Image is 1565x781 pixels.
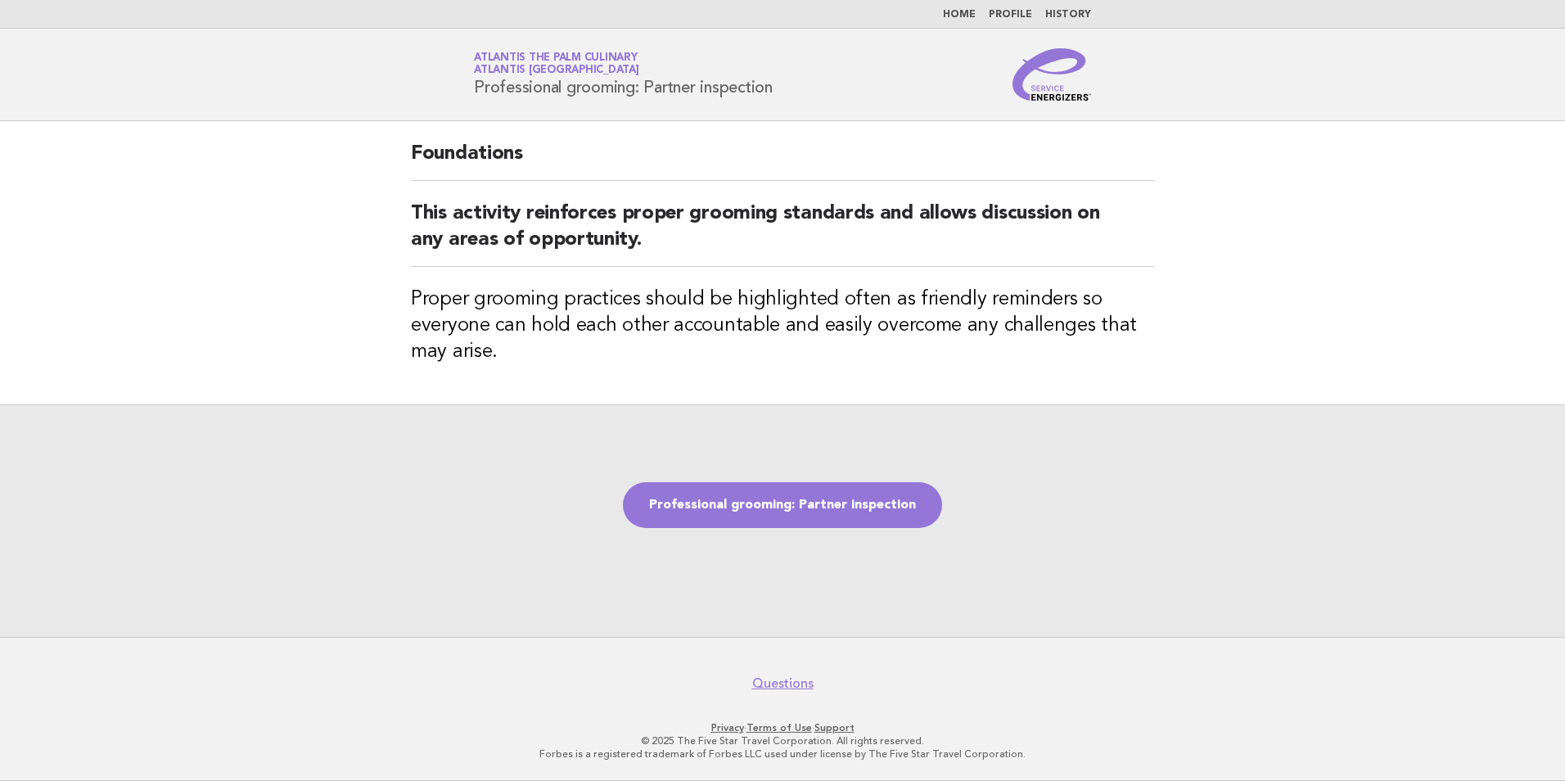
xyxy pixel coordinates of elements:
[623,482,942,528] a: Professional grooming: Partner inspection
[1013,48,1091,101] img: Service Energizers
[282,734,1283,747] p: © 2025 The Five Star Travel Corporation. All rights reserved.
[474,65,639,76] span: Atlantis [GEOGRAPHIC_DATA]
[474,52,639,75] a: Atlantis The Palm CulinaryAtlantis [GEOGRAPHIC_DATA]
[989,10,1032,20] a: Profile
[411,201,1154,267] h2: This activity reinforces proper grooming standards and allows discussion on any areas of opportun...
[752,675,814,692] a: Questions
[746,722,812,734] a: Terms of Use
[411,287,1154,365] h3: Proper grooming practices should be highlighted often as friendly reminders so everyone can hold ...
[282,721,1283,734] p: · ·
[282,747,1283,761] p: Forbes is a registered trademark of Forbes LLC used under license by The Five Star Travel Corpora...
[1045,10,1091,20] a: History
[474,53,773,96] h1: Professional grooming: Partner inspection
[711,722,744,734] a: Privacy
[814,722,855,734] a: Support
[411,141,1154,181] h2: Foundations
[943,10,976,20] a: Home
